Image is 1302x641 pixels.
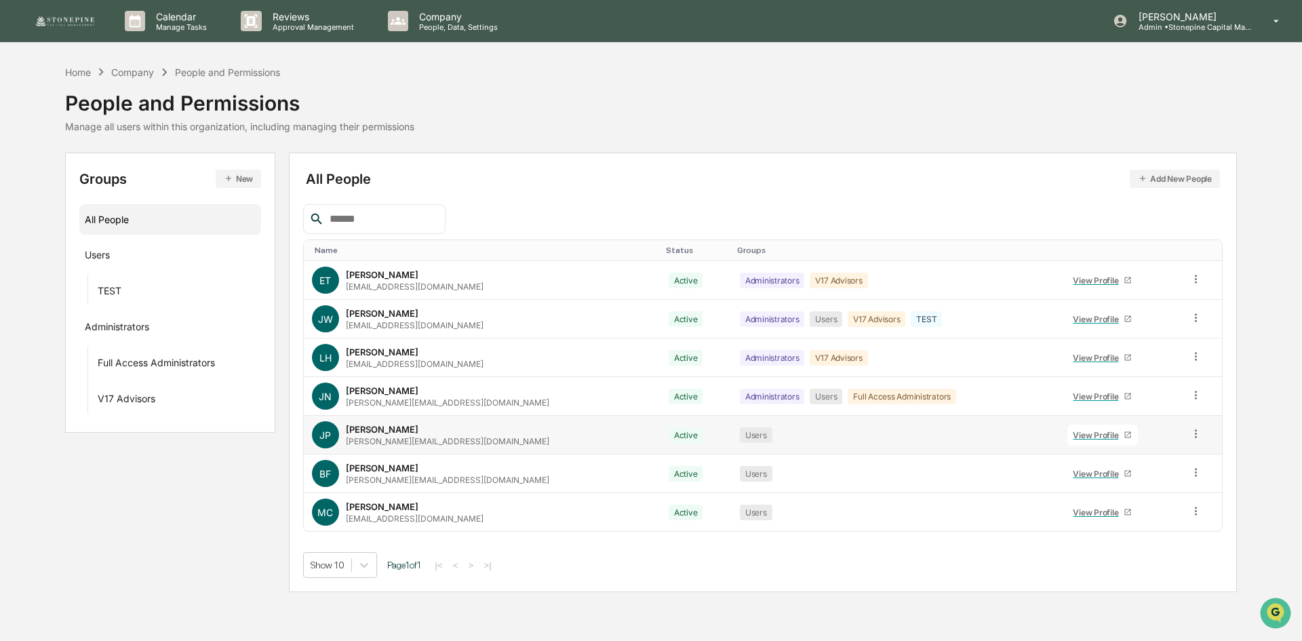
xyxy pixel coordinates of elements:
div: 🔎 [14,305,24,315]
div: Toggle SortBy [737,246,1054,255]
div: Active [669,350,703,366]
div: Start new chat [61,104,222,117]
div: [PERSON_NAME][EMAIL_ADDRESS][DOMAIN_NAME] [346,475,549,485]
div: View Profile [1073,275,1124,286]
div: Administrators [740,273,805,288]
iframe: Open customer support [1259,596,1295,633]
span: JN [319,391,332,402]
img: 1746055101610-c473b297-6a78-478c-a979-82029cc54cd1 [27,185,38,196]
span: Attestations [112,277,168,291]
img: 1751574470498-79e402a7-3db9-40a0-906f-966fe37d0ed6 [28,104,53,128]
div: Administrators [740,311,805,327]
div: [PERSON_NAME] [346,463,418,473]
div: V17 Advisors [810,273,867,288]
img: 1746055101610-c473b297-6a78-478c-a979-82029cc54cd1 [27,222,38,233]
button: >| [479,560,495,571]
a: View Profile [1067,270,1138,291]
a: View Profile [1067,386,1138,407]
div: Toggle SortBy [1192,246,1217,255]
div: 🖐️ [14,279,24,290]
div: [PERSON_NAME] [346,501,418,512]
span: JW [318,313,333,325]
div: Users [810,389,842,404]
span: JP [319,429,331,441]
span: [DATE] [120,184,148,195]
div: [PERSON_NAME] [346,385,418,396]
span: MC [317,507,333,518]
a: 🗄️Attestations [93,272,174,296]
div: Administrators [85,321,149,337]
div: [EMAIL_ADDRESS][DOMAIN_NAME] [346,320,484,330]
div: [EMAIL_ADDRESS][DOMAIN_NAME] [346,281,484,292]
span: [PERSON_NAME] [42,184,110,195]
div: [PERSON_NAME][EMAIL_ADDRESS][DOMAIN_NAME] [346,436,549,446]
p: Manage Tasks [145,22,214,32]
p: [PERSON_NAME] [1128,11,1254,22]
span: [PERSON_NAME] [42,221,110,232]
span: • [113,221,117,232]
p: How can we help? [14,28,247,50]
button: Start new chat [231,108,247,124]
div: [PERSON_NAME] [346,308,418,319]
div: Users [740,466,772,482]
img: Jack Rasmussen [14,172,35,193]
div: Users [810,311,842,327]
div: [PERSON_NAME] [346,347,418,357]
button: New [216,170,261,188]
div: V17 Advisors [810,350,867,366]
div: People and Permissions [175,66,280,78]
div: TEST [911,311,942,327]
div: [EMAIL_ADDRESS][DOMAIN_NAME] [346,513,484,524]
a: View Profile [1067,347,1138,368]
div: Groups [79,170,261,188]
div: Past conversations [14,151,91,161]
button: Add New People [1130,170,1220,188]
a: 🔎Data Lookup [8,298,91,322]
div: Active [669,311,703,327]
p: Company [408,11,505,22]
div: Users [740,505,772,520]
div: [PERSON_NAME] [346,269,418,280]
div: [EMAIL_ADDRESS][DOMAIN_NAME] [346,359,484,369]
div: People and Permissions [65,80,414,115]
div: Toggle SortBy [315,246,655,255]
p: Calendar [145,11,214,22]
div: View Profile [1073,314,1124,324]
div: View Profile [1073,353,1124,363]
div: TEST [98,285,121,301]
div: Manage all users within this organization, including managing their permissions [65,121,414,132]
div: Users [85,249,110,265]
div: V17 Advisors [848,311,905,327]
a: View Profile [1067,425,1138,446]
button: > [465,560,478,571]
div: Full Access Administrators [98,357,215,373]
img: Jack Rasmussen [14,208,35,230]
div: Active [669,505,703,520]
a: Powered byPylon [96,336,164,347]
img: 1746055101610-c473b297-6a78-478c-a979-82029cc54cd1 [14,104,38,128]
div: View Profile [1073,391,1124,402]
div: Toggle SortBy [1065,246,1176,255]
div: Toggle SortBy [666,246,726,255]
button: See all [210,148,247,164]
span: [DATE] [120,221,148,232]
div: Active [669,427,703,443]
a: View Profile [1067,463,1138,484]
div: All People [306,170,1221,188]
p: Approval Management [262,22,361,32]
img: logo [33,14,98,28]
div: View Profile [1073,507,1124,518]
span: LH [319,352,332,364]
div: View Profile [1073,430,1124,440]
button: |< [431,560,447,571]
div: [PERSON_NAME] [346,424,418,435]
span: Data Lookup [27,303,85,317]
div: Company [111,66,154,78]
a: 🖐️Preclearance [8,272,93,296]
span: Preclearance [27,277,87,291]
div: Administrators [740,389,805,404]
a: View Profile [1067,309,1138,330]
p: Reviews [262,11,361,22]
